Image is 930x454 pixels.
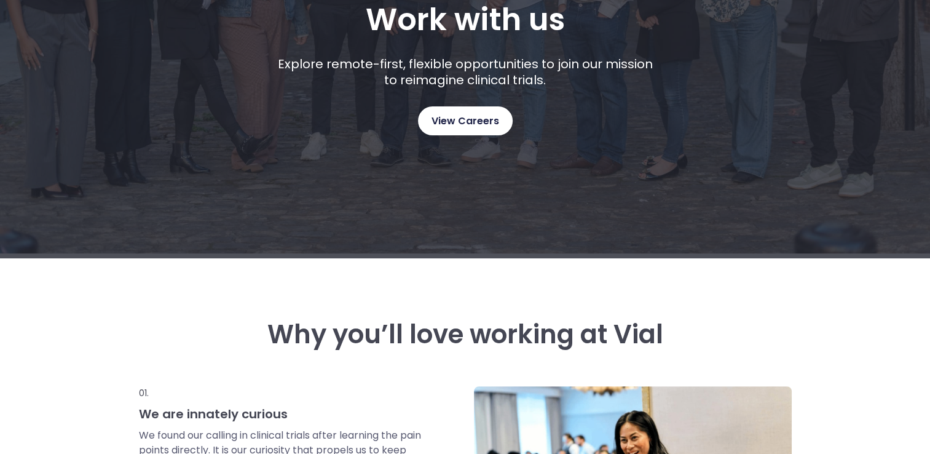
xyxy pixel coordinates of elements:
[139,320,792,349] h3: Why you’ll love working at Vial
[273,56,657,88] p: Explore remote-first, flexible opportunities to join our mission to reimagine clinical trials.
[139,386,423,400] p: 01.
[432,113,499,129] span: View Careers
[366,2,565,38] h1: Work with us
[418,106,513,135] a: View Careers
[139,406,423,422] h3: We are innately curious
